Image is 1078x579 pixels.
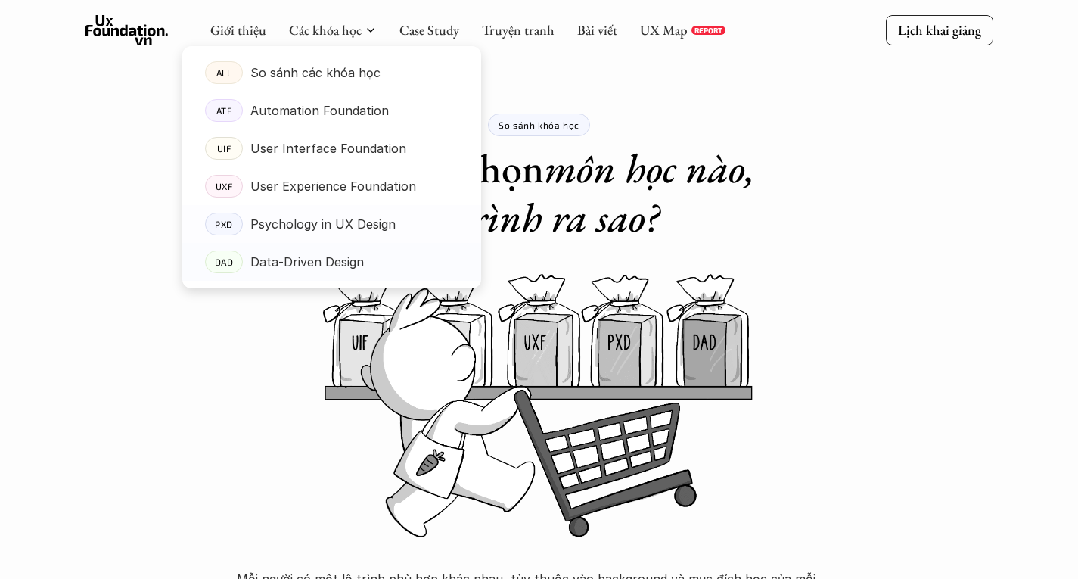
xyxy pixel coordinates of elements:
[215,219,233,229] p: PXD
[250,61,381,84] p: So sánh các khóa học
[214,257,233,267] p: DAD
[886,15,993,45] a: Lịch khai giảng
[250,213,396,235] p: Psychology in UX Design
[216,143,231,154] p: UIF
[482,21,555,39] a: Truyện tranh
[499,120,579,130] p: So sánh khóa học
[250,137,406,160] p: User Interface Foundation
[577,21,617,39] a: Bài viết
[182,92,481,129] a: ATFAutomation Foundation
[898,21,981,39] p: Lịch khai giảng
[305,144,774,242] h1: Nên lựa chọn
[215,181,232,191] p: UXF
[691,26,725,35] a: REPORT
[250,99,389,122] p: Automation Foundation
[216,105,231,116] p: ATF
[640,21,688,39] a: UX Map
[399,21,459,39] a: Case Study
[182,129,481,167] a: UIFUser Interface Foundation
[694,26,722,35] p: REPORT
[216,67,231,78] p: ALL
[182,205,481,243] a: PXDPsychology in UX Design
[250,251,364,273] p: Data-Driven Design
[182,243,481,281] a: DADData-Driven Design
[182,167,481,205] a: UXFUser Experience Foundation
[182,54,481,92] a: ALLSo sánh các khóa học
[420,142,765,244] em: môn học nào, lộ trình ra sao?
[210,21,266,39] a: Giới thiệu
[289,21,362,39] a: Các khóa học
[250,175,416,198] p: User Experience Foundation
